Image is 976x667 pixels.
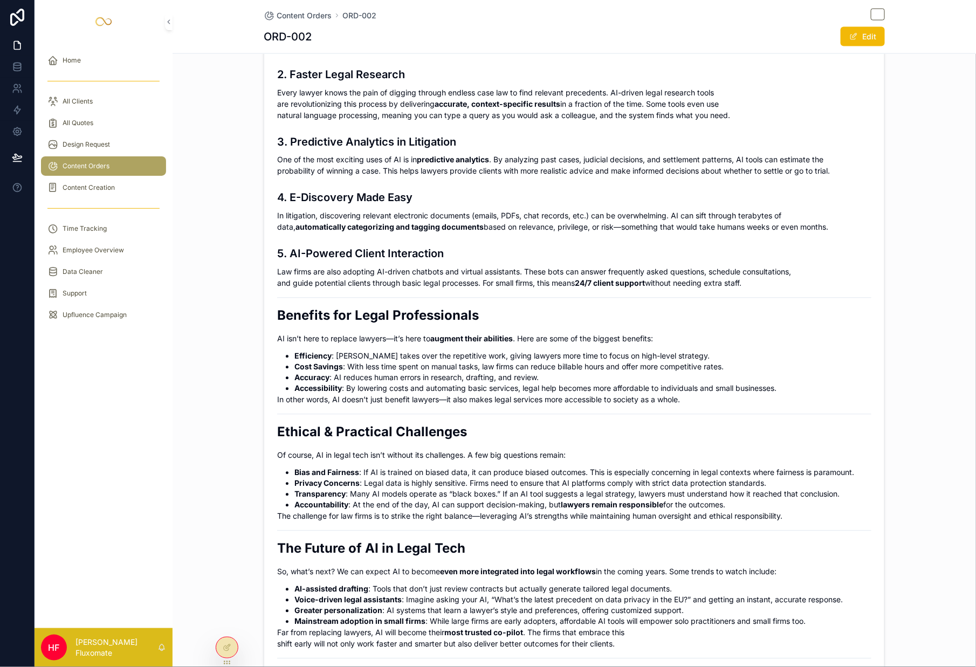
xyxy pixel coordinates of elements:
[277,333,871,345] p: AI isn’t here to replace lawyers—it’s here to . Here are some of the biggest benefits:
[294,606,871,616] li: : AI systems that learn a lawyer’s style and preferences, offering customized support.
[294,478,871,489] li: : Legal data is highly sensitive. Firms need to ensure that AI platforms comply with strict data ...
[277,423,871,441] h2: Ethical & Practical Challenges
[277,190,871,206] h3: 4. E-Discovery Made Easy
[294,606,382,615] strong: Greater personalization
[294,617,425,626] strong: Mainstream adoption in small firms
[63,97,93,106] span: All Clients
[264,10,332,21] a: Content Orders
[294,352,332,361] strong: Efficiency
[63,289,87,298] span: Support
[277,87,871,121] p: Every lawyer knows the pain of digging through endless case law to find relevant precedents. AI-d...
[95,13,112,30] img: App logo
[294,373,329,382] strong: Accuracy
[294,479,360,488] strong: Privacy Concerns
[277,210,871,233] p: In litigation, discovering relevant electronic documents (emails, PDFs, chat records, etc.) can b...
[41,284,166,303] a: Support
[294,595,402,604] strong: Voice-driven legal assistants
[277,450,871,461] p: Of course, AI in legal tech isn’t without its challenges. A few big questions remain:
[41,178,166,197] a: Content Creation
[575,279,645,288] strong: 24/7 client support
[294,585,368,594] strong: AI-assisted drafting
[277,511,871,522] p: The challenge for law firms is to strike the right balance—leveraging AI’s strengths while mainta...
[295,223,484,232] strong: automatically categorizing and tagging documents
[294,500,871,511] li: : At the end of the day, AI can support decision-making, but for the outcomes.
[294,468,359,477] strong: Bias and Fairness
[75,637,157,658] p: [PERSON_NAME] Fluxomate
[41,219,166,238] a: Time Tracking
[294,584,871,595] li: : Tools that don’t just review contracts but actually generate tailored legal documents.
[440,567,596,576] strong: even more integrated into legal workflows
[49,641,60,654] span: HF
[41,305,166,325] a: Upfluence Campaign
[277,154,871,177] p: One of the most exciting uses of AI is in . By analyzing past cases, judicial decisions, and sett...
[63,140,110,149] span: Design Request
[41,92,166,111] a: All Clients
[430,334,513,343] strong: augment their abilities
[277,540,871,558] h2: The Future of AI in Legal Tech
[277,566,871,577] p: So, what’s next? We can expect AI to become in the coming years. Some trends to watch include:
[41,262,166,281] a: Data Cleaner
[63,56,81,65] span: Home
[41,113,166,133] a: All Quotes
[435,99,560,108] strong: accurate, context-specific results
[63,183,115,192] span: Content Creation
[294,489,871,500] li: : Many AI models operate as “black boxes.” If an AI tool suggests a legal strategy, lawyers must ...
[63,246,124,255] span: Employee Overview
[63,119,93,127] span: All Quotes
[63,267,103,276] span: Data Cleaner
[41,156,166,176] a: Content Orders
[277,66,871,82] h3: 2. Faster Legal Research
[35,43,173,339] div: scrollable content
[294,373,871,383] li: : AI reduces human errors in research, drafting, and review.
[63,311,127,319] span: Upfluence Campaign
[63,224,107,233] span: Time Tracking
[294,383,871,394] li: : By lowering costs and automating basic services, legal help becomes more affordable to individu...
[342,10,376,21] a: ORD-002
[294,467,871,478] li: : If AI is trained on biased data, it can produce biased outcomes. This is especially concerning ...
[561,500,663,510] strong: lawyers remain responsible
[294,362,343,372] strong: Cost Savings
[277,307,871,325] h2: Benefits for Legal Professionals
[41,240,166,260] a: Employee Overview
[294,384,342,393] strong: Accessibility
[417,155,489,164] strong: predictive analytics
[277,394,871,405] p: In other words, AI doesn’t just benefit lawyers—it also makes legal services more accessible to s...
[277,134,871,150] h3: 3. Predictive Analytics in Litigation
[277,627,871,650] p: Far from replacing lawyers, AI will become their . The firms that embrace this shift early will n...
[294,362,871,373] li: : With less time spent on manual tasks, law firms can reduce billable hours and offer more compet...
[294,616,871,627] li: : While large firms are early adopters, affordable AI tools will empower solo practitioners and s...
[294,490,346,499] strong: Transparency
[264,29,312,44] h1: ORD-002
[41,135,166,154] a: Design Request
[277,10,332,21] span: Content Orders
[277,266,871,289] p: Law firms are also adopting AI-driven chatbots and virtual assistants. These bots can answer freq...
[294,351,871,362] li: : [PERSON_NAME] takes over the repetitive work, giving lawyers more time to focus on high-level s...
[63,162,109,170] span: Content Orders
[277,246,871,262] h3: 5. AI-Powered Client Interaction
[41,51,166,70] a: Home
[294,500,348,510] strong: Accountability
[841,27,885,46] button: Edit
[444,628,523,637] strong: most trusted co-pilot
[294,595,871,606] li: : Imagine asking your AI, “What’s the latest precedent on data privacy in the EU?” and getting an...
